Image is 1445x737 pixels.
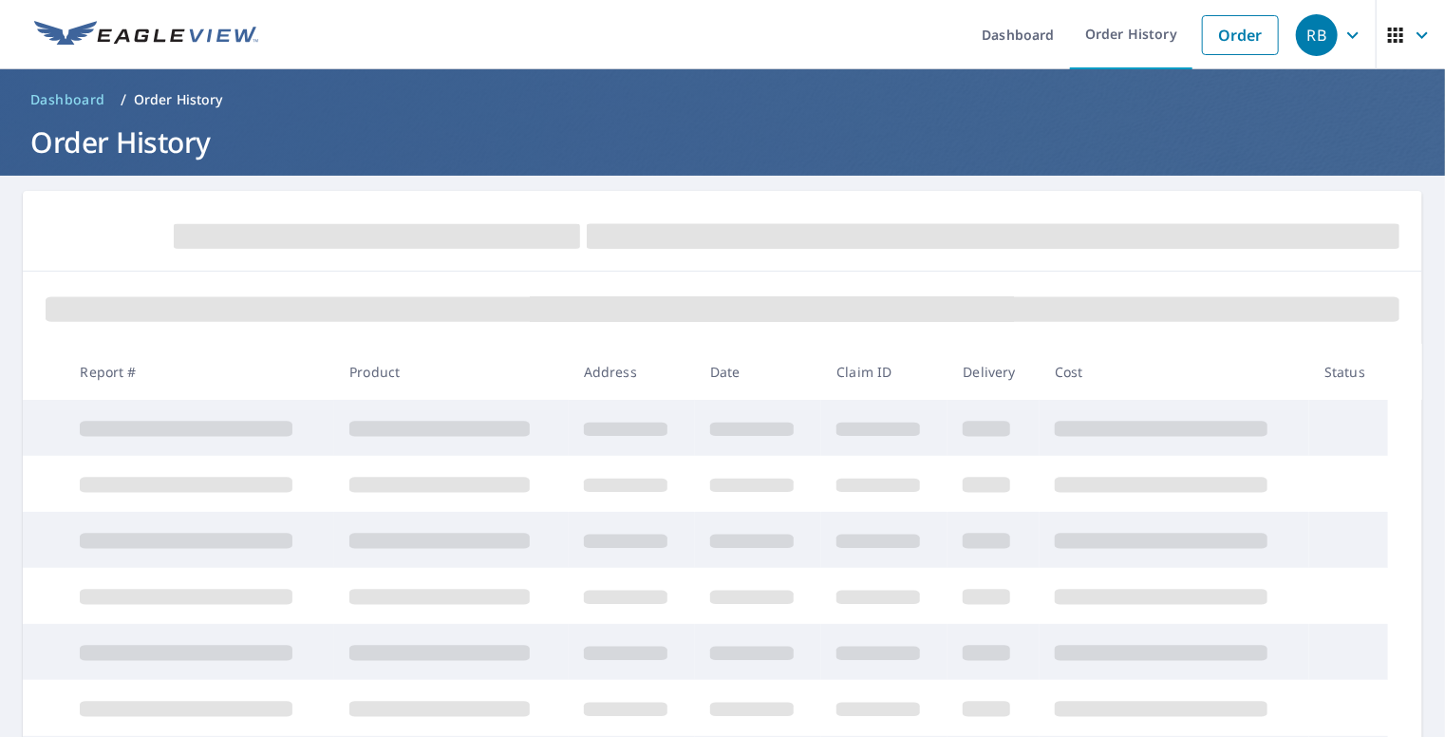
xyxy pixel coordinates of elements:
[23,85,1422,115] nav: breadcrumb
[948,344,1040,400] th: Delivery
[334,344,569,400] th: Product
[23,123,1422,161] h1: Order History
[1202,15,1279,55] a: Order
[121,88,126,111] li: /
[23,85,113,115] a: Dashboard
[695,344,821,400] th: Date
[65,344,334,400] th: Report #
[569,344,695,400] th: Address
[821,344,948,400] th: Claim ID
[1040,344,1309,400] th: Cost
[34,21,258,49] img: EV Logo
[134,90,223,109] p: Order History
[1309,344,1388,400] th: Status
[30,90,105,109] span: Dashboard
[1296,14,1338,56] div: RB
